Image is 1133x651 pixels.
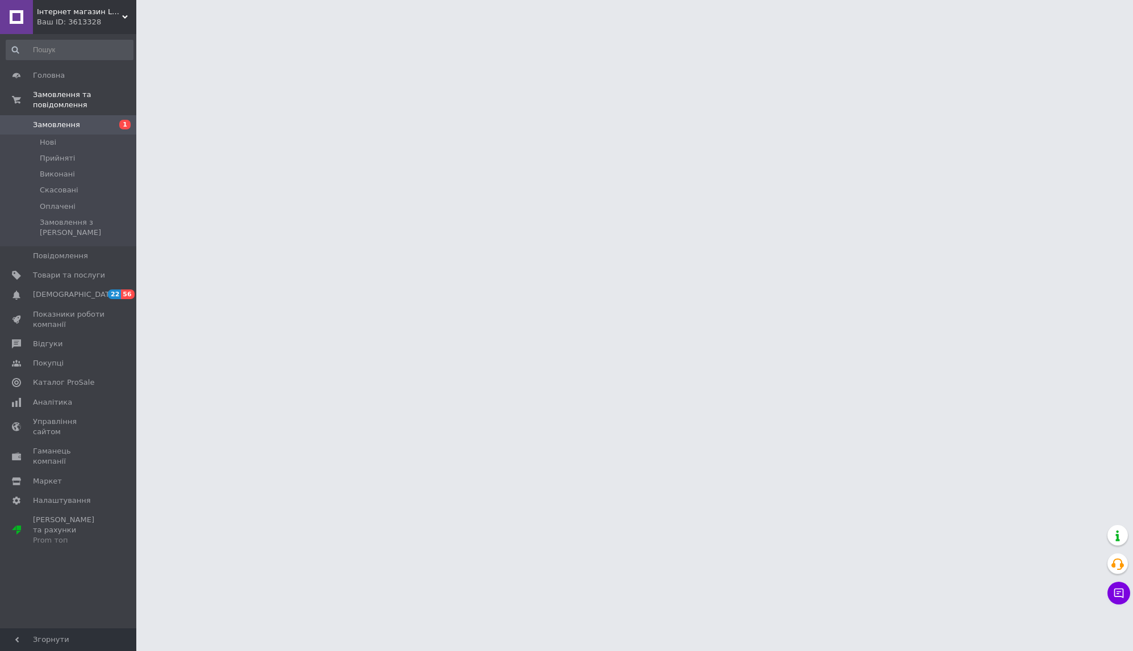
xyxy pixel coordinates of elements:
span: Замовлення та повідомлення [33,90,136,110]
span: Головна [33,70,65,81]
span: [DEMOGRAPHIC_DATA] [33,289,117,300]
span: Управління сайтом [33,417,105,437]
span: Нові [40,137,56,148]
span: Налаштування [33,495,91,506]
span: Маркет [33,476,62,486]
span: Скасовані [40,185,78,195]
span: Каталог ProSale [33,377,94,388]
span: Показники роботи компанії [33,309,105,330]
span: Замовлення [33,120,80,130]
span: Товари та послуги [33,270,105,280]
button: Чат з покупцем [1107,582,1130,604]
span: Покупці [33,358,64,368]
span: Аналітика [33,397,72,408]
span: Виконані [40,169,75,179]
span: Замовлення з [PERSON_NAME] [40,217,132,238]
input: Пошук [6,40,133,60]
span: Інтернет магазин Lux Shop [37,7,122,17]
div: Prom топ [33,535,105,545]
span: Гаманець компанії [33,446,105,467]
span: Оплачені [40,201,76,212]
span: 1 [119,120,131,129]
span: Повідомлення [33,251,88,261]
span: Прийняті [40,153,75,163]
div: Ваш ID: 3613328 [37,17,136,27]
span: 56 [121,289,134,299]
span: [PERSON_NAME] та рахунки [33,515,105,546]
span: Відгуки [33,339,62,349]
span: 22 [108,289,121,299]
